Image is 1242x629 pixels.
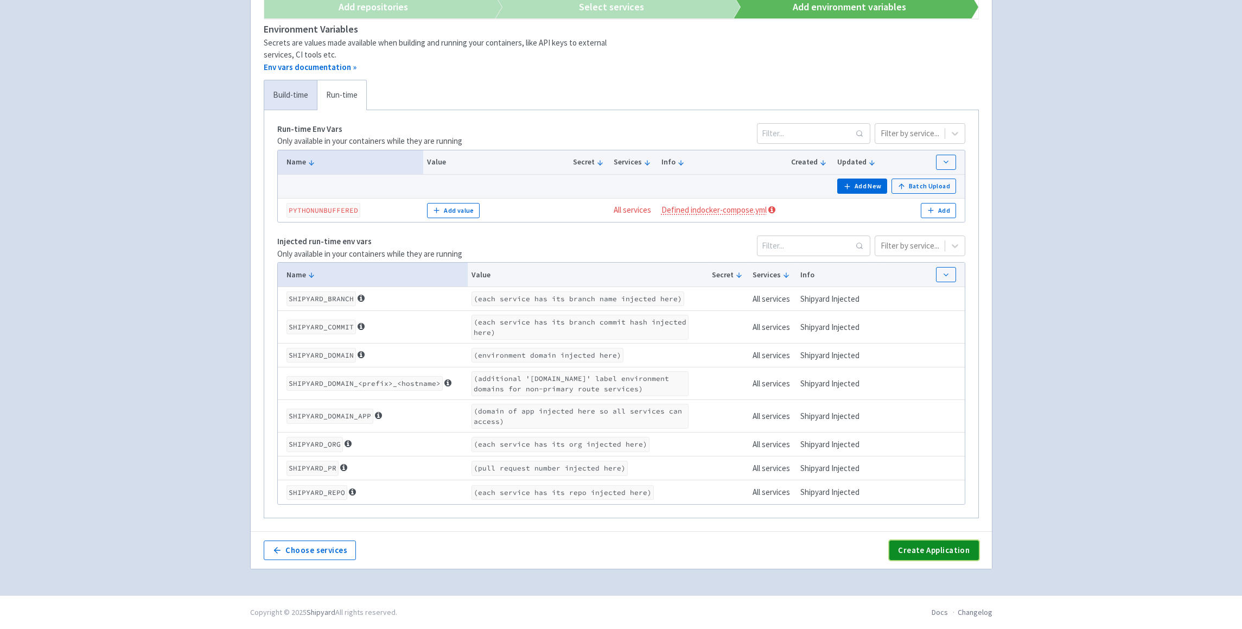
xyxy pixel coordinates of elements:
td: Shipyard Injected [797,433,868,456]
td: All services [749,400,797,433]
code: (domain of app injected here so all services can access) [472,404,689,429]
input: Filter... [757,123,870,144]
button: Add value [427,203,480,218]
td: Shipyard Injected [797,311,868,344]
td: All services [749,367,797,400]
code: (each service has its repo injected here) [472,485,654,500]
p: Only available in your containers while they are running [277,135,462,148]
button: Add [921,203,956,218]
button: Add New [837,179,887,194]
button: Choose services [264,541,356,560]
button: Secret [712,269,746,281]
code: (pull request number injected here) [472,461,628,475]
code: SHIPYARD_REPO [286,485,347,500]
button: Name [286,156,421,168]
a: Run-time [317,80,366,110]
td: Shipyard Injected [797,287,868,311]
a: Changelog [958,607,992,617]
td: All services [749,311,797,344]
code: (each service has its branch name injected here) [472,291,684,306]
code: SHIPYARD_BRANCH [286,291,356,306]
div: Secrets are values made available when building and running your containers, like API keys to ext... [264,37,621,61]
div: Copyright © 2025 All rights reserved. [250,607,397,618]
a: Docs [932,607,948,617]
td: All services [749,456,797,480]
th: Value [423,150,569,175]
h4: Environment Variables [264,24,621,35]
button: Services [753,269,793,281]
code: SHIPYARD_COMMIT [286,320,356,334]
p: Only available in your containers while they are running [277,248,462,261]
strong: Injected run-time env vars [277,236,372,246]
th: Value [468,263,709,287]
td: All services [749,344,797,367]
button: Info [661,156,785,168]
td: Shipyard Injected [797,367,868,400]
a: Shipyard [307,607,335,617]
code: (environment domain injected here) [472,348,623,363]
td: All services [749,287,797,311]
button: Services [614,156,654,168]
td: Shipyard Injected [797,456,868,480]
code: SHIPYARD_DOMAIN_<prefix>_<hostname> [286,376,443,391]
code: SHIPYARD_DOMAIN_APP [286,409,373,423]
button: Secret [573,156,607,168]
code: SHIPYARD_DOMAIN [286,348,356,363]
a: Env vars documentation » [264,62,356,72]
code: PYTHONUNBUFFERED [286,203,360,218]
button: Created [791,156,830,168]
a: Defined indocker-compose.yml [661,205,767,215]
code: (additional '[DOMAIN_NAME]' label environment domains for non-primary route services) [472,371,689,396]
strong: Run-time Env Vars [277,124,342,134]
td: Shipyard Injected [797,480,868,504]
button: Batch Upload [891,179,956,194]
input: Filter... [757,236,870,256]
td: All services [610,198,658,222]
code: SHIPYARD_PR [286,461,339,475]
button: Create Application [889,541,978,560]
td: Shipyard Injected [797,344,868,367]
th: Info [797,263,868,287]
td: Shipyard Injected [797,400,868,433]
td: All services [749,480,797,504]
button: Name [286,269,464,281]
code: (each service has its branch commit hash injected here) [472,315,689,340]
code: (each service has its org injected here) [472,437,649,452]
a: Build-time [264,80,317,110]
code: SHIPYARD_ORG [286,437,343,452]
td: All services [749,433,797,456]
button: Updated [837,156,879,168]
